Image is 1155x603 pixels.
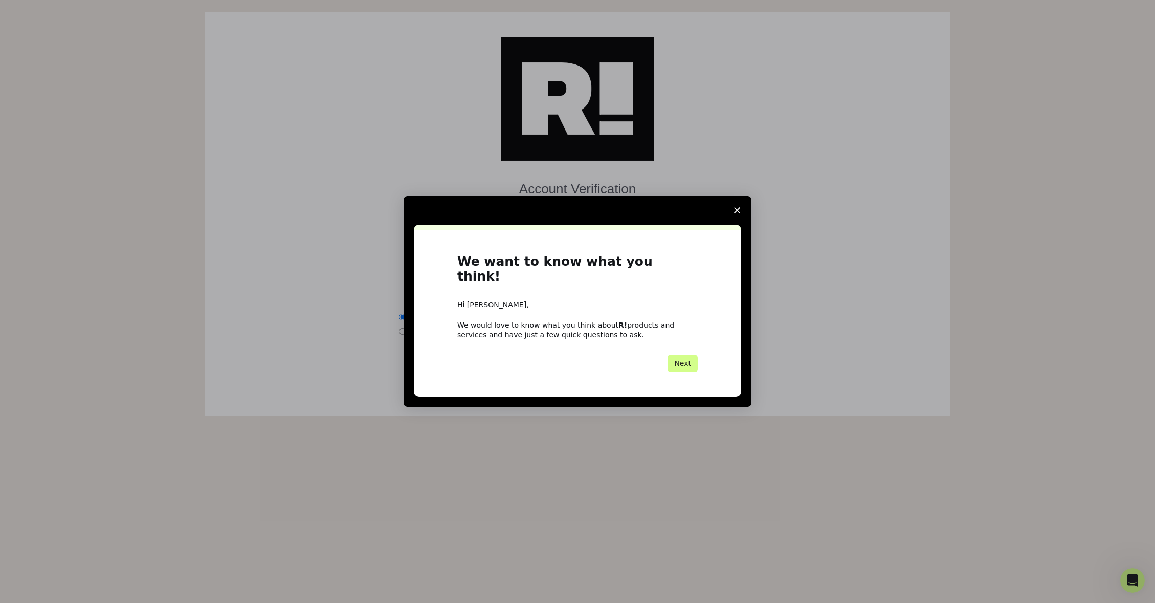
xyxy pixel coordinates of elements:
[457,300,698,310] div: Hi [PERSON_NAME],
[723,196,751,225] span: Close survey
[618,321,627,329] b: R!
[457,320,698,339] div: We would love to know what you think about products and services and have just a few quick questi...
[457,254,698,290] h1: We want to know what you think!
[668,355,698,372] button: Next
